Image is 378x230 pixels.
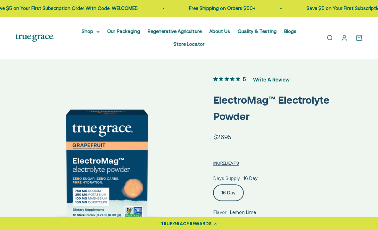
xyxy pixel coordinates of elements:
legend: Days Supply: [213,175,241,182]
span: Write A Review [253,74,290,84]
div: TRUE GRACE REWARDS [161,220,212,227]
a: Regenerative Agriculture [148,29,201,34]
summary: Shop [82,28,100,35]
a: About Us [209,29,230,34]
sale-price: $26.95 [213,132,231,142]
p: ElectroMag™ Electrolyte Powder [213,92,363,124]
a: Blogs [284,29,296,34]
button: 5 out 5 stars rating in total 3 reviews. Jump to reviews. [213,74,290,84]
legend: Flavor: [213,209,227,216]
a: Our Packaging [107,29,140,34]
a: Free Shipping on Orders $50+ [189,5,255,11]
span: Lemon Lime [230,209,256,216]
span: 5 [243,75,246,82]
a: Store Locator [174,41,204,47]
a: Quality & Testing [238,29,276,34]
span: 16 Day [243,175,258,182]
button: INGREDIENTS [213,159,239,167]
span: INGREDIENTS [213,161,239,166]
